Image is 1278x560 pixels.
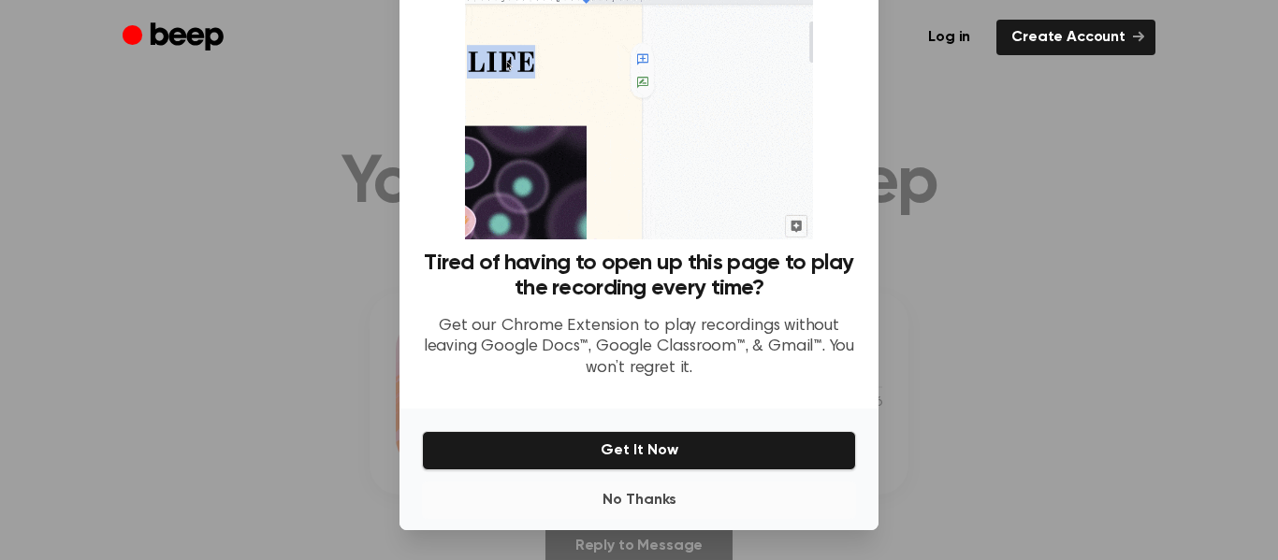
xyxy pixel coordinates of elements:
a: Log in [913,20,985,55]
a: Create Account [996,20,1155,55]
p: Get our Chrome Extension to play recordings without leaving Google Docs™, Google Classroom™, & Gm... [422,316,856,380]
a: Beep [123,20,228,56]
button: No Thanks [422,481,856,519]
button: Get It Now [422,431,856,470]
h3: Tired of having to open up this page to play the recording every time? [422,251,856,301]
